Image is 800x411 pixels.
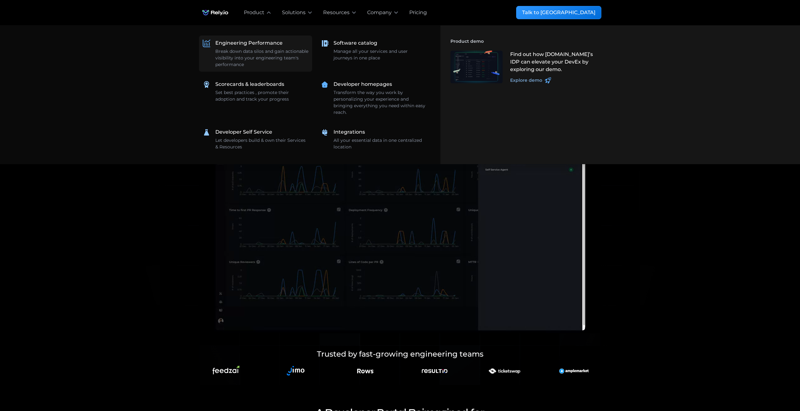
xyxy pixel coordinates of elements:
a: Developer Self ServiceLet developers build & own their Services & Resources [199,125,312,154]
img: An illustration of an explorer using binoculars [284,362,308,380]
div: All your essential data in one centralized location [334,137,427,150]
img: An illustration of an explorer using binoculars [356,362,374,380]
h5: Trusted by fast-growing engineering teams [262,348,538,360]
div: Manage all your services and user journeys in one place [334,48,427,61]
a: Pricing [409,9,427,16]
h4: Product demo [450,36,601,47]
a: Scorecards & leaderboardsSet best practices , promote their adoption and track your progress [199,77,312,106]
div: Scorecards & leaderboards [215,81,284,88]
div: Integrations [334,128,365,136]
img: An illustration of an explorer using binoculars [212,366,240,376]
div: Talk to [GEOGRAPHIC_DATA] [522,9,595,16]
a: Engineering PerformanceBreak down data silos and gain actionable visibility into your engineering... [199,36,312,72]
img: An illustration of an explorer using binoculars [421,362,448,380]
div: Let developers build & own their Services & Resources [215,137,308,150]
div: Software catalog [334,39,377,47]
div: Company [367,9,392,16]
div: Product [244,9,264,16]
div: Engineering Performance [215,39,283,47]
a: Talk to [GEOGRAPHIC_DATA] [516,6,601,19]
div: Solutions [282,9,306,16]
div: Set best practices , promote their adoption and track your progress [215,89,308,103]
div: Developer homepages [334,81,392,88]
img: Rely.io logo [199,6,231,19]
div: Find out how [DOMAIN_NAME]’s IDP can elevate your DevEx by exploring our demo. [510,51,598,73]
a: Developer homepagesTransform the way you work by personalizing your experience and bringing every... [317,77,430,119]
a: home [199,6,231,19]
img: An illustration of an explorer using binoculars [480,362,528,380]
div: Resources [323,9,350,16]
img: An illustration of an explorer using binoculars [559,362,589,380]
iframe: Chatbot [759,369,791,402]
a: Software catalogManage all your services and user journeys in one place [317,36,430,65]
div: Explore demo [510,77,542,84]
a: Find out how [DOMAIN_NAME]’s IDP can elevate your DevEx by exploring our demo.Explore demo [447,47,601,87]
div: Transform the way you work by personalizing your experience and bringing everything you need with... [334,89,427,116]
div: Developer Self Service [215,128,272,136]
div: Break down data silos and gain actionable visibility into your engineering team's performance [215,48,308,68]
a: IntegrationsAll your essential data in one centralized location [317,125,430,154]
